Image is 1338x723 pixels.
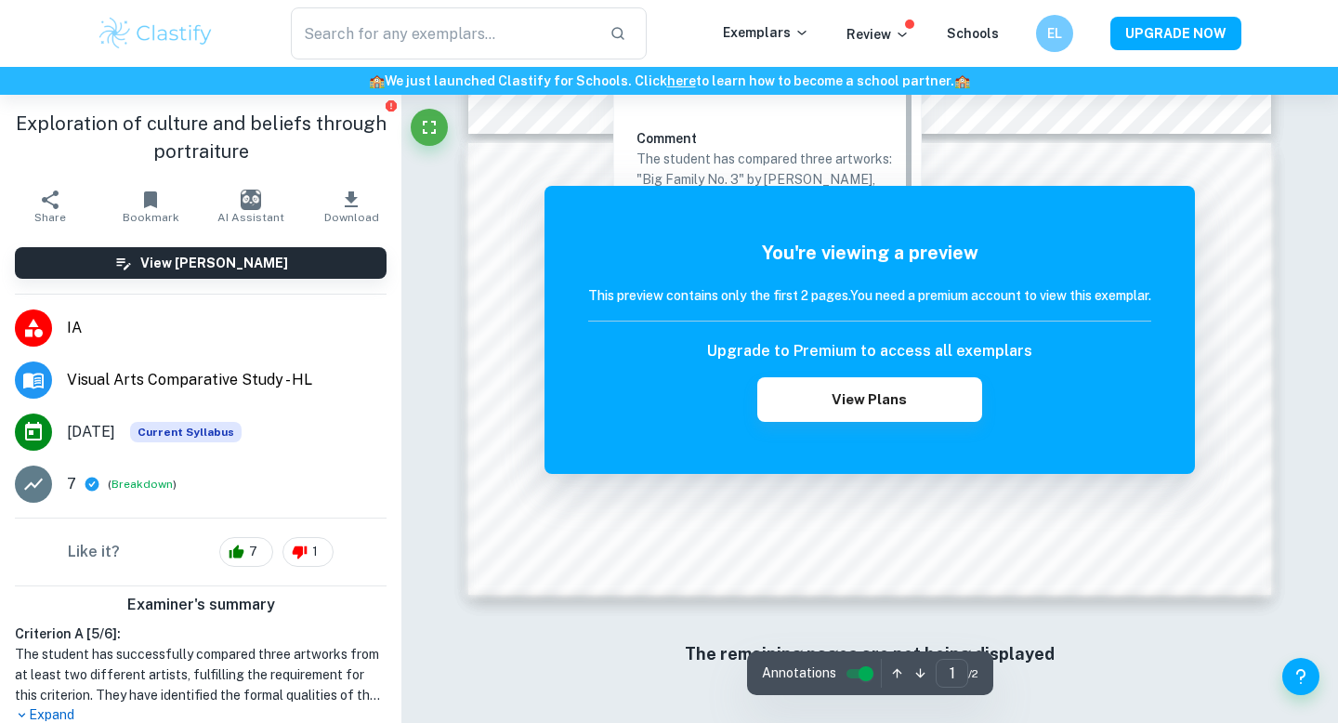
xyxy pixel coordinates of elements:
[67,473,76,495] p: 7
[15,247,387,279] button: View [PERSON_NAME]
[968,665,978,682] span: / 2
[130,422,242,442] span: Current Syllabus
[636,128,899,149] h6: Comment
[762,664,836,683] span: Annotations
[588,285,1151,306] h6: This preview contains only the first 2 pages. You need a premium account to view this exemplar.
[369,73,385,88] span: 🏫
[67,317,387,339] span: IA
[505,641,1234,667] h6: The remaining pages are not being displayed
[15,624,387,644] h6: Criterion A [ 5 / 6 ]:
[15,644,387,705] h1: The student has successfully compared three artworks from at least two different artists, fulfill...
[723,22,809,43] p: Exemplars
[100,180,201,232] button: Bookmark
[302,543,328,561] span: 1
[301,180,401,232] button: Download
[111,476,173,493] button: Breakdown
[636,149,899,455] p: The student has compared three artworks: "Big Family No. 3" by [PERSON_NAME], "The [PERSON_NAME] ...
[324,211,379,224] span: Download
[1036,15,1073,52] button: EL
[130,422,242,442] div: This exemplar is based on the current syllabus. Feel free to refer to it for inspiration/ideas wh...
[291,7,595,59] input: Search for any exemplars...
[1044,23,1066,44] h6: EL
[97,15,215,52] img: Clastify logo
[384,99,398,112] button: Report issue
[1110,17,1241,50] button: UPGRADE NOW
[123,211,179,224] span: Bookmark
[846,24,910,45] p: Review
[954,73,970,88] span: 🏫
[7,594,394,616] h6: Examiner's summary
[217,211,284,224] span: AI Assistant
[667,73,696,88] a: here
[757,377,982,422] button: View Plans
[15,110,387,165] h1: Exploration of culture and beliefs through portraiture
[241,190,261,210] img: AI Assistant
[588,239,1151,267] h5: You're viewing a preview
[108,476,177,493] span: ( )
[67,369,387,391] span: Visual Arts Comparative Study - HL
[411,109,448,146] button: Fullscreen
[68,541,120,563] h6: Like it?
[67,421,115,443] span: [DATE]
[140,253,288,273] h6: View [PERSON_NAME]
[34,211,66,224] span: Share
[1282,658,1319,695] button: Help and Feedback
[707,340,1032,362] h6: Upgrade to Premium to access all exemplars
[201,180,301,232] button: AI Assistant
[947,26,999,41] a: Schools
[239,543,268,561] span: 7
[4,71,1334,91] h6: We just launched Clastify for Schools. Click to learn how to become a school partner.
